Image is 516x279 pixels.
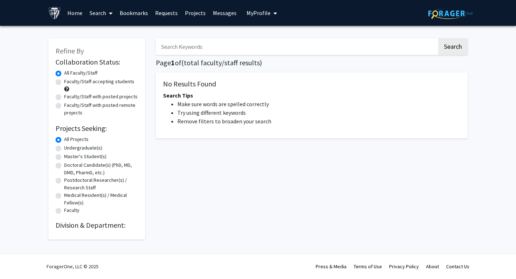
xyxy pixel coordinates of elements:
[177,108,460,117] li: Try using different keywords
[152,0,181,25] a: Requests
[247,9,271,16] span: My Profile
[56,124,138,133] h2: Projects Seeking:
[156,38,437,55] input: Search Keywords
[64,78,134,85] label: Faculty/Staff accepting students
[64,176,138,191] label: Postdoctoral Researcher(s) / Research Staff
[56,221,138,230] h2: Division & Department:
[171,58,175,67] span: 1
[177,100,460,108] li: Make sure words are spelled correctly
[163,80,460,88] h5: No Results Found
[426,263,439,270] a: About
[354,263,382,270] a: Terms of Use
[209,0,240,25] a: Messages
[116,0,152,25] a: Bookmarks
[64,93,138,100] label: Faculty/Staff with posted projects
[446,263,469,270] a: Contact Us
[64,161,138,176] label: Doctoral Candidate(s) (PhD, MD, DMD, PharmD, etc.)
[48,7,61,19] img: Johns Hopkins University Logo
[64,136,89,143] label: All Projects
[428,8,473,19] img: ForagerOne Logo
[64,0,86,25] a: Home
[64,144,102,152] label: Undergraduate(s)
[64,101,138,117] label: Faculty/Staff with posted remote projects
[181,0,209,25] a: Projects
[389,263,419,270] a: Privacy Policy
[47,254,99,279] div: ForagerOne, LLC © 2025
[156,146,468,162] nav: Page navigation
[64,153,106,160] label: Master's Student(s)
[56,58,138,66] h2: Collaboration Status:
[163,92,193,99] span: Search Tips
[86,0,116,25] a: Search
[438,38,468,55] button: Search
[56,46,84,55] span: Refine By
[156,58,468,67] h1: Page of ( total faculty/staff results)
[64,69,97,77] label: All Faculty/Staff
[177,117,460,126] li: Remove filters to broaden your search
[64,207,80,214] label: Faculty
[64,191,138,207] label: Medical Resident(s) / Medical Fellow(s)
[316,263,347,270] a: Press & Media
